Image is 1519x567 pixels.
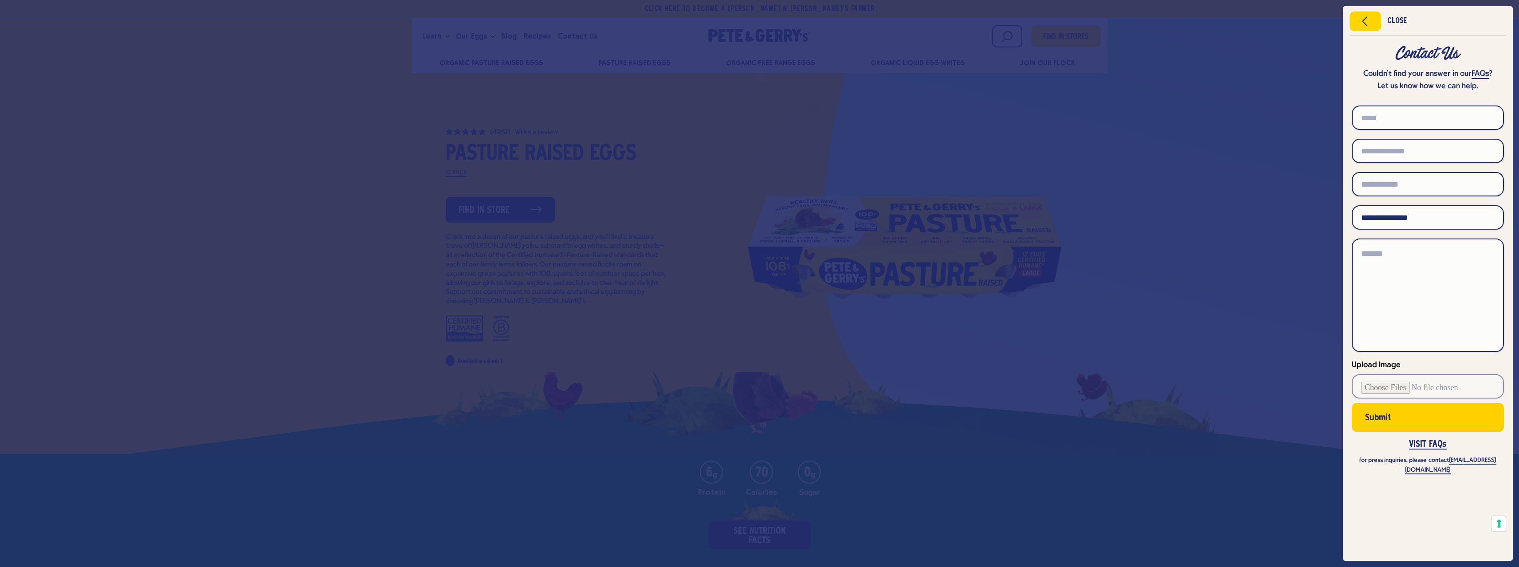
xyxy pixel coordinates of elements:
[1387,18,1407,24] div: Close
[1472,70,1489,79] a: FAQs
[1405,457,1496,474] a: [EMAIL_ADDRESS][DOMAIN_NAME]
[1365,415,1391,421] span: Submit
[1352,361,1401,369] span: Upload Image
[1352,46,1504,62] div: Contact Us
[1352,456,1504,475] p: for press inquiries, please contact
[1492,516,1507,531] button: Your consent preferences for tracking technologies
[1352,68,1504,80] p: Couldn’t find your answer in our ?
[1350,12,1381,31] button: Close menu
[1352,403,1504,432] button: Submit
[1409,440,1447,450] a: VISIT FAQs
[1352,80,1504,93] p: Let us know how we can help.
